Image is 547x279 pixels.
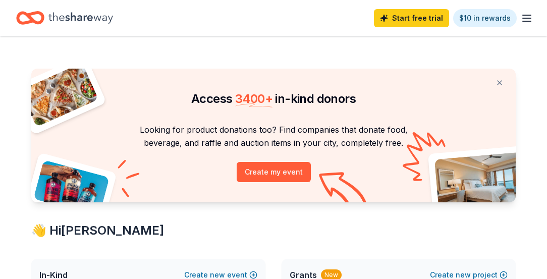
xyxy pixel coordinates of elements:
span: 3400 + [235,91,272,106]
a: Start free trial [374,9,449,27]
img: Pizza [20,63,99,127]
button: Create my event [237,162,311,182]
img: Curvy arrow [319,172,369,210]
span: Access in-kind donors [191,91,356,106]
a: $10 in rewards [453,9,517,27]
div: 👋 Hi [PERSON_NAME] [31,222,516,239]
p: Looking for product donations too? Find companies that donate food, beverage, and raffle and auct... [43,123,504,150]
a: Home [16,6,113,30]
